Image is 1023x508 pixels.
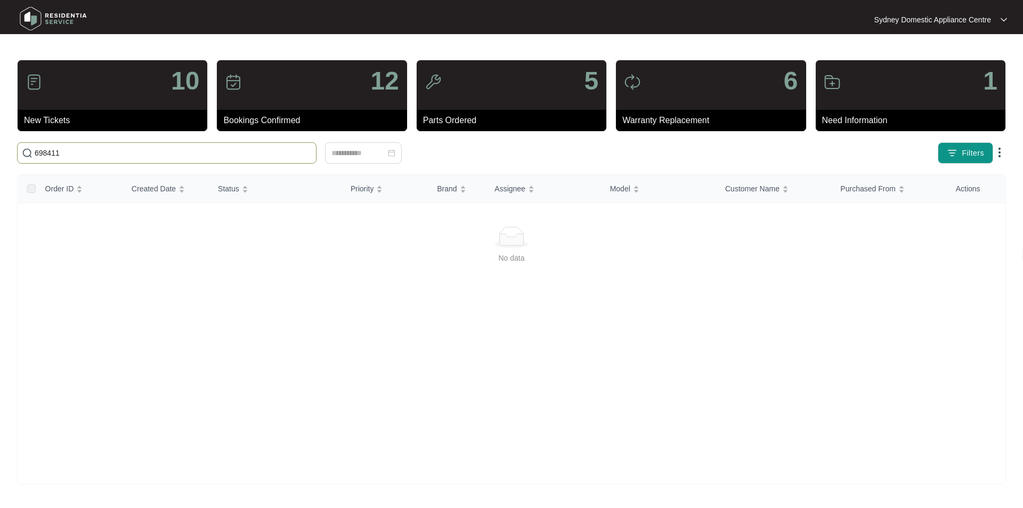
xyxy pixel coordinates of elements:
[947,148,957,158] img: filter icon
[370,68,399,94] p: 12
[486,175,601,203] th: Assignee
[624,74,641,91] img: icon
[26,74,43,91] img: icon
[602,175,717,203] th: Model
[584,68,598,94] p: 5
[225,74,242,91] img: icon
[209,175,342,203] th: Status
[874,14,991,25] p: Sydney Domestic Appliance Centre
[622,114,806,127] p: Warranty Replacement
[610,183,630,195] span: Model
[947,175,1005,203] th: Actions
[223,114,407,127] p: Bookings Confirmed
[437,183,457,195] span: Brand
[717,175,832,203] th: Customer Name
[993,146,1006,159] img: dropdown arrow
[1001,17,1007,22] img: dropdown arrow
[425,74,442,91] img: icon
[351,183,374,195] span: Priority
[16,3,91,35] img: residentia service logo
[824,74,841,91] img: icon
[822,114,1005,127] p: Need Information
[132,183,176,195] span: Created Date
[832,175,947,203] th: Purchased From
[962,148,984,159] span: Filters
[938,142,993,164] button: filter iconFilters
[171,68,199,94] p: 10
[24,114,207,127] p: New Tickets
[423,114,606,127] p: Parts Ordered
[840,183,895,195] span: Purchased From
[22,148,33,158] img: search-icon
[983,68,997,94] p: 1
[31,252,992,264] div: No data
[428,175,486,203] th: Brand
[784,68,798,94] p: 6
[35,147,312,159] input: Search by Order Id, Assignee Name, Customer Name, Brand and Model
[218,183,239,195] span: Status
[494,183,525,195] span: Assignee
[45,183,74,195] span: Order ID
[725,183,780,195] span: Customer Name
[123,175,209,203] th: Created Date
[37,175,123,203] th: Order ID
[342,175,428,203] th: Priority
